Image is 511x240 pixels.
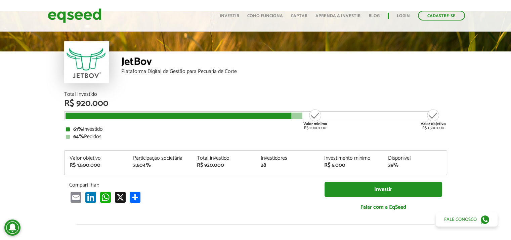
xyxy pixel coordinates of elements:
div: R$ 920.000 [197,163,251,168]
div: Pedidos [66,134,445,139]
div: Participação societária [133,156,187,161]
a: Cadastre-se [418,11,465,21]
p: Compartilhar: [69,182,314,188]
a: Aprenda a investir [315,14,360,18]
div: 39% [388,163,442,168]
a: Fale conosco [436,212,498,227]
div: Disponível [388,156,442,161]
div: R$ 920.000 [64,99,447,108]
div: 3,504% [133,163,187,168]
div: Investidores [260,156,314,161]
strong: 61% [73,125,83,134]
a: Como funciona [247,14,283,18]
div: Plataforma Digital de Gestão para Pecuária de Corte [121,69,447,74]
div: JetBov [121,56,447,69]
div: Valor objetivo [70,156,123,161]
div: Investimento mínimo [324,156,378,161]
div: R$ 1.500.000 [421,109,446,130]
a: Falar com a EqSeed [325,200,442,214]
a: Captar [291,14,307,18]
div: R$ 5.000 [324,163,378,168]
a: LinkedIn [84,192,97,203]
div: R$ 1.500.000 [70,163,123,168]
div: 28 [260,163,314,168]
strong: 64% [73,132,84,141]
a: Investir [220,14,239,18]
div: R$ 1.000.000 [303,109,328,130]
a: Compartilhar [128,192,142,203]
div: Investido [66,127,445,132]
strong: Valor mínimo [303,121,327,127]
a: Login [397,14,410,18]
a: Email [69,192,83,203]
strong: Valor objetivo [421,121,446,127]
a: X [114,192,127,203]
a: WhatsApp [99,192,112,203]
div: Total Investido [64,92,447,97]
img: EqSeed [48,7,101,25]
div: Total investido [197,156,251,161]
a: Investir [325,182,442,197]
a: Blog [369,14,380,18]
